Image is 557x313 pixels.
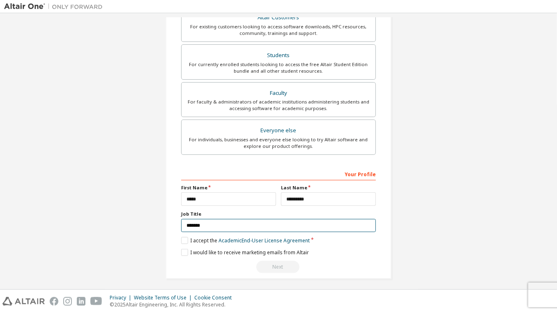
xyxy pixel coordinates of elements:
[4,2,107,11] img: Altair One
[110,295,134,301] div: Privacy
[181,167,376,180] div: Your Profile
[181,184,276,191] label: First Name
[181,249,309,256] label: I would like to receive marketing emails from Altair
[281,184,376,191] label: Last Name
[186,61,371,74] div: For currently enrolled students looking to access the free Altair Student Edition bundle and all ...
[77,297,85,306] img: linkedin.svg
[194,295,237,301] div: Cookie Consent
[134,295,194,301] div: Website Terms of Use
[63,297,72,306] img: instagram.svg
[186,12,371,23] div: Altair Customers
[50,297,58,306] img: facebook.svg
[186,87,371,99] div: Faculty
[186,23,371,37] div: For existing customers looking to access software downloads, HPC resources, community, trainings ...
[110,301,237,308] p: © 2025 Altair Engineering, Inc. All Rights Reserved.
[219,237,310,244] a: Academic End-User License Agreement
[186,125,371,136] div: Everyone else
[186,136,371,150] div: For individuals, businesses and everyone else looking to try Altair software and explore our prod...
[2,297,45,306] img: altair_logo.svg
[181,237,310,244] label: I accept the
[186,50,371,61] div: Students
[186,99,371,112] div: For faculty & administrators of academic institutions administering students and accessing softwa...
[181,261,376,273] div: Read and acccept EULA to continue
[181,211,376,217] label: Job Title
[90,297,102,306] img: youtube.svg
